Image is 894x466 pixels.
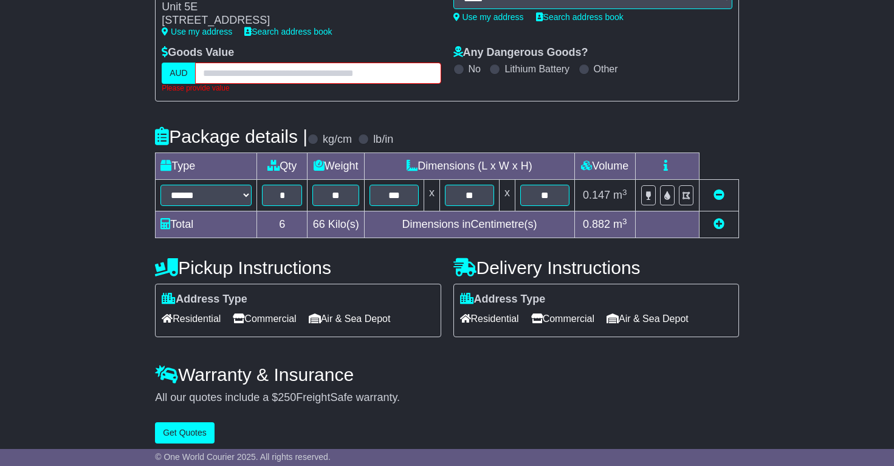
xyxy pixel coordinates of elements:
span: 66 [313,218,325,230]
span: Commercial [233,309,296,328]
label: Address Type [460,293,546,306]
span: Commercial [531,309,594,328]
span: Air & Sea Depot [309,309,391,328]
a: Add new item [713,218,724,230]
a: Search address book [244,27,332,36]
td: x [424,180,440,211]
span: 0.147 [583,189,610,201]
span: Residential [162,309,221,328]
div: Unit 5E [162,1,428,14]
span: m [613,189,627,201]
span: 250 [278,391,296,403]
label: AUD [162,63,196,84]
td: Volume [574,153,635,180]
a: Use my address [453,12,524,22]
span: m [613,218,627,230]
h4: Package details | [155,126,308,146]
span: Residential [460,309,519,328]
label: kg/cm [323,133,352,146]
h4: Delivery Instructions [453,258,739,278]
div: All our quotes include a $ FreightSafe warranty. [155,391,739,405]
label: Lithium Battery [504,63,569,75]
td: 6 [257,211,308,238]
sup: 3 [622,217,627,226]
div: Please provide value [162,84,441,92]
span: 0.882 [583,218,610,230]
a: Search address book [536,12,624,22]
td: x [499,180,515,211]
div: [STREET_ADDRESS] [162,14,428,27]
td: Qty [257,153,308,180]
h4: Pickup Instructions [155,258,441,278]
a: Use my address [162,27,232,36]
td: Total [156,211,257,238]
a: Remove this item [713,189,724,201]
label: Other [594,63,618,75]
label: Any Dangerous Goods? [453,46,588,60]
h4: Warranty & Insurance [155,365,739,385]
span: Air & Sea Depot [607,309,689,328]
label: Address Type [162,293,247,306]
sup: 3 [622,188,627,197]
td: Kilo(s) [308,211,365,238]
label: lb/in [373,133,393,146]
td: Dimensions (L x W x H) [365,153,575,180]
td: Weight [308,153,365,180]
td: Type [156,153,257,180]
label: No [469,63,481,75]
label: Goods Value [162,46,234,60]
button: Get Quotes [155,422,215,444]
td: Dimensions in Centimetre(s) [365,211,575,238]
span: © One World Courier 2025. All rights reserved. [155,452,331,462]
